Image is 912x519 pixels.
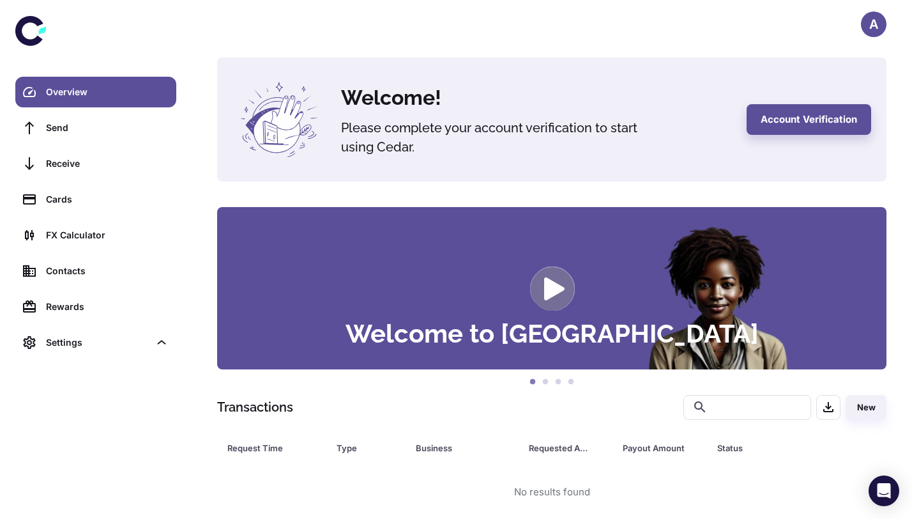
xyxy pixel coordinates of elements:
div: Request Time [227,439,305,457]
button: 4 [565,376,577,389]
div: No results found [514,485,590,500]
div: Status [717,439,817,457]
div: Rewards [46,300,169,314]
button: A [861,12,886,37]
h1: Transactions [217,398,293,417]
h5: Please complete your account verification to start using Cedar. [341,118,660,157]
div: Payout Amount [623,439,685,457]
button: 3 [552,376,565,389]
button: New [846,395,886,420]
div: FX Calculator [46,228,169,242]
span: Requested Amount [529,439,607,457]
button: 1 [526,376,539,389]
div: Overview [46,85,169,99]
a: FX Calculator [15,220,176,251]
span: Type [337,439,400,457]
div: Settings [46,336,149,350]
div: Cards [46,192,169,206]
div: Requested Amount [529,439,591,457]
div: Contacts [46,264,169,278]
div: Receive [46,157,169,171]
a: Receive [15,148,176,179]
h4: Welcome! [341,82,731,113]
a: Contacts [15,256,176,286]
a: Rewards [15,291,176,322]
div: Send [46,121,169,135]
div: Type [337,439,384,457]
button: 2 [539,376,552,389]
span: Status [717,439,833,457]
h3: Welcome to [GEOGRAPHIC_DATA] [346,321,759,346]
a: Cards [15,184,176,215]
a: Send [15,112,176,143]
div: Settings [15,327,176,358]
span: Request Time [227,439,321,457]
span: Payout Amount [623,439,701,457]
a: Overview [15,77,176,107]
button: Account Verification [747,104,871,135]
div: Open Intercom Messenger [869,476,899,506]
